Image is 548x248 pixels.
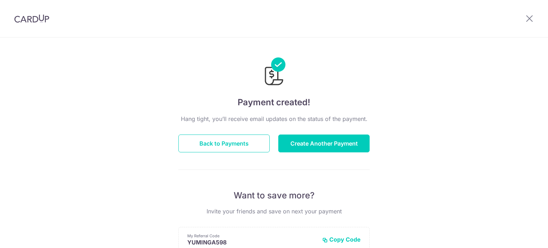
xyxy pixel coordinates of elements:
[178,115,370,123] p: Hang tight, you’ll receive email updates on the status of the payment.
[187,233,316,239] p: My Referral Code
[178,96,370,109] h4: Payment created!
[178,190,370,201] p: Want to save more?
[14,14,49,23] img: CardUp
[187,239,316,246] p: YUMINGA598
[263,57,285,87] img: Payments
[502,227,541,244] iframe: Opens a widget where you can find more information
[278,135,370,152] button: Create Another Payment
[178,135,270,152] button: Back to Payments
[322,236,361,243] button: Copy Code
[178,207,370,216] p: Invite your friends and save on next your payment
